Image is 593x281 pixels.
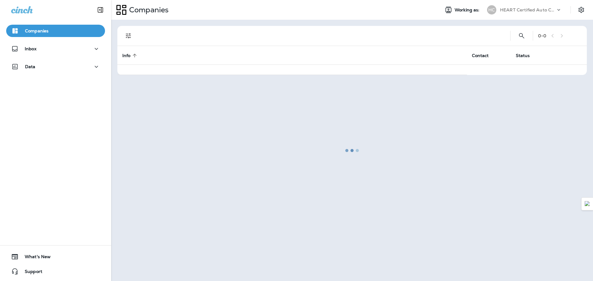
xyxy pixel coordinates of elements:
button: Collapse Sidebar [92,4,109,16]
span: What's New [19,254,51,262]
p: HEART Certified Auto Care [500,7,556,12]
span: Support [19,269,42,276]
button: Settings [576,4,587,15]
button: Data [6,60,105,73]
p: Data [25,64,36,69]
p: Inbox [25,46,36,51]
div: HC [487,5,496,14]
button: Companies [6,25,105,37]
button: Support [6,265,105,278]
span: Working as: [455,7,481,13]
button: What's New [6,250,105,263]
p: Companies [25,28,48,33]
img: Detect Auto [585,201,590,207]
button: Inbox [6,43,105,55]
p: Companies [127,5,169,14]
